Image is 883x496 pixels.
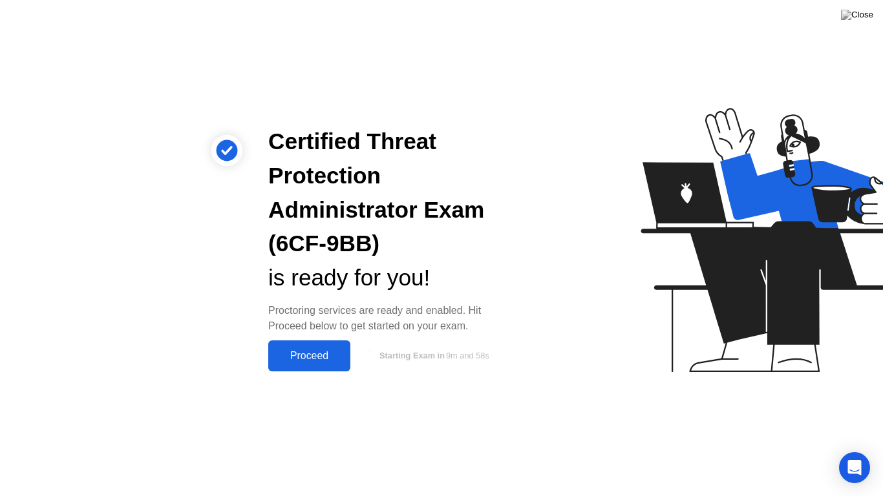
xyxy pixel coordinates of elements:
img: Close [841,10,873,20]
div: Certified Threat Protection Administrator Exam (6CF-9BB) [268,125,509,261]
div: Proceed [272,350,346,362]
div: is ready for you! [268,261,509,295]
div: Proctoring services are ready and enabled. Hit Proceed below to get started on your exam. [268,303,509,334]
button: Proceed [268,340,350,371]
div: Open Intercom Messenger [839,452,870,483]
span: 9m and 58s [446,351,489,360]
button: Starting Exam in9m and 58s [357,344,509,368]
